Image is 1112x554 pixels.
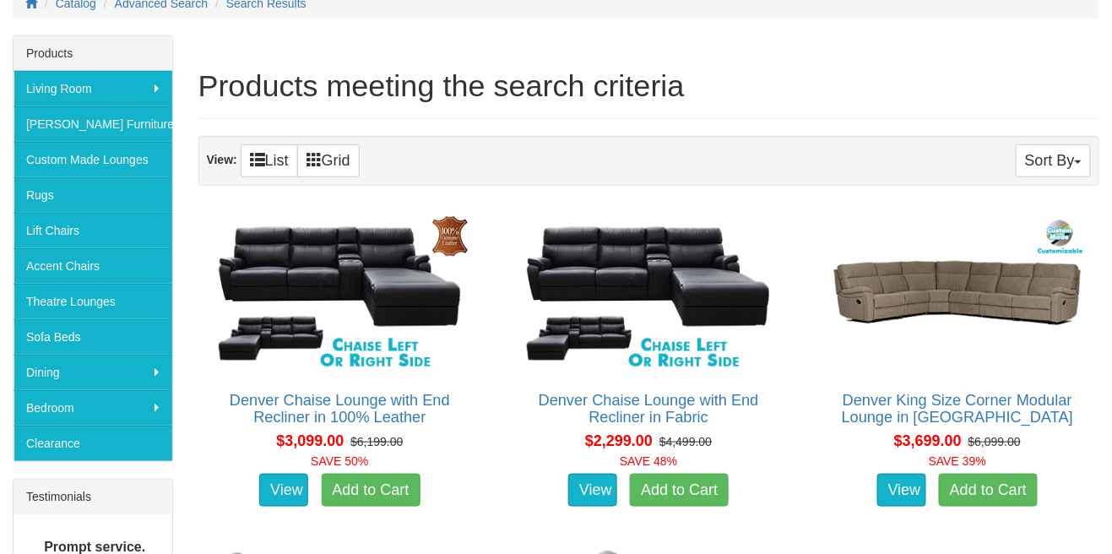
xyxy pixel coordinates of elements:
div: Testimonials [14,480,172,514]
span: $2,299.00 [585,432,653,449]
a: View [877,474,926,508]
a: Dining [14,355,172,390]
a: Lift Chairs [14,213,172,248]
a: Rugs [14,177,172,213]
a: Accent Chairs [14,248,172,284]
del: $6,099.00 [968,435,1021,448]
a: Sofa Beds [14,319,172,355]
del: $6,199.00 [350,435,403,448]
a: List [241,144,298,177]
div: Products [14,36,172,71]
span: $3,099.00 [276,432,344,449]
a: Add to Cart [939,474,1038,508]
strong: View: [207,153,237,166]
span: $3,699.00 [894,432,962,449]
font: SAVE 39% [929,454,986,468]
a: Living Room [14,71,172,106]
a: Add to Cart [630,474,729,508]
font: SAVE 48% [620,454,677,468]
a: View [259,474,308,508]
a: [PERSON_NAME] Furniture [14,106,172,142]
a: Denver King Size Corner Modular Lounge in [GEOGRAPHIC_DATA] [842,392,1073,426]
a: Grid [297,144,360,177]
a: Denver Chaise Lounge with End Recliner in Fabric [539,392,759,426]
img: Denver Chaise Lounge with End Recliner in Fabric [516,212,781,374]
a: Theatre Lounges [14,284,172,319]
b: Prompt service. [44,540,145,554]
img: Denver King Size Corner Modular Lounge in Fabric [825,212,1090,374]
font: SAVE 50% [311,454,368,468]
a: View [568,474,617,508]
a: Custom Made Lounges [14,142,172,177]
img: Denver Chaise Lounge with End Recliner in 100% Leather [208,212,473,374]
a: Bedroom [14,390,172,426]
button: Sort By [1016,144,1091,177]
a: Add to Cart [322,474,420,508]
del: $4,499.00 [659,435,712,448]
a: Clearance [14,426,172,461]
h1: Products meeting the search criteria [198,69,1100,103]
a: Denver Chaise Lounge with End Recliner in 100% Leather [230,392,450,426]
